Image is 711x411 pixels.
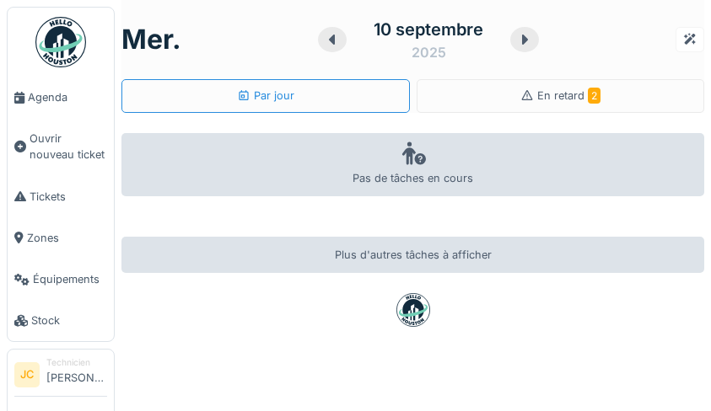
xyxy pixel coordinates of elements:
div: Technicien [46,356,107,369]
a: Agenda [8,77,114,118]
span: 2 [588,88,601,104]
img: Badge_color-CXgf-gQk.svg [35,17,86,67]
div: 10 septembre [374,17,483,42]
span: Équipements [33,271,107,287]
span: Stock [31,312,107,328]
a: JC Technicien[PERSON_NAME] [14,356,107,397]
a: Tickets [8,176,114,217]
li: JC [14,362,40,387]
span: Ouvrir nouveau ticket [30,131,107,163]
span: Agenda [28,89,107,105]
a: Équipements [8,259,114,300]
span: Zones [27,230,107,246]
div: 2025 [412,42,446,62]
img: badge-BVDL4wpA.svg [396,293,430,327]
div: Plus d'autres tâches à afficher [121,237,704,273]
a: Zones [8,217,114,259]
div: Par jour [237,88,294,104]
a: Stock [8,300,114,341]
li: [PERSON_NAME] [46,356,107,392]
span: En retard [537,89,601,102]
a: Ouvrir nouveau ticket [8,118,114,175]
span: Tickets [30,189,107,205]
div: Pas de tâches en cours [121,133,704,196]
h1: mer. [121,24,181,56]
